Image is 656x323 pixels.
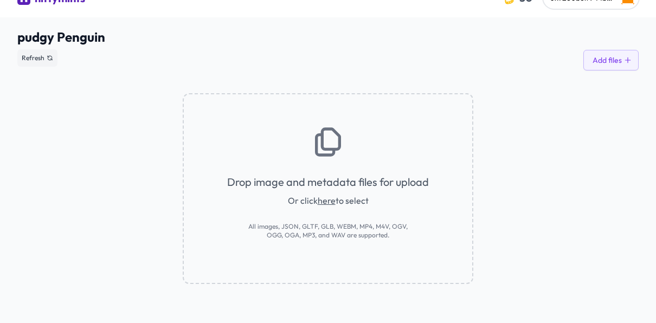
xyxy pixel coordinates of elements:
[583,50,639,70] button: Add files
[17,28,639,46] span: pudgy Penguin
[241,222,415,240] span: All images, JSON, GLTF, GLB, WEBM, MP4, M4V, OGV, OGG, OGA, MP3, and WAV are supported.
[318,195,336,206] a: here
[22,54,44,62] span: Refresh
[17,49,57,67] button: Refresh
[288,194,369,207] span: Or click to select
[227,175,429,190] span: Drop image and metadata files for upload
